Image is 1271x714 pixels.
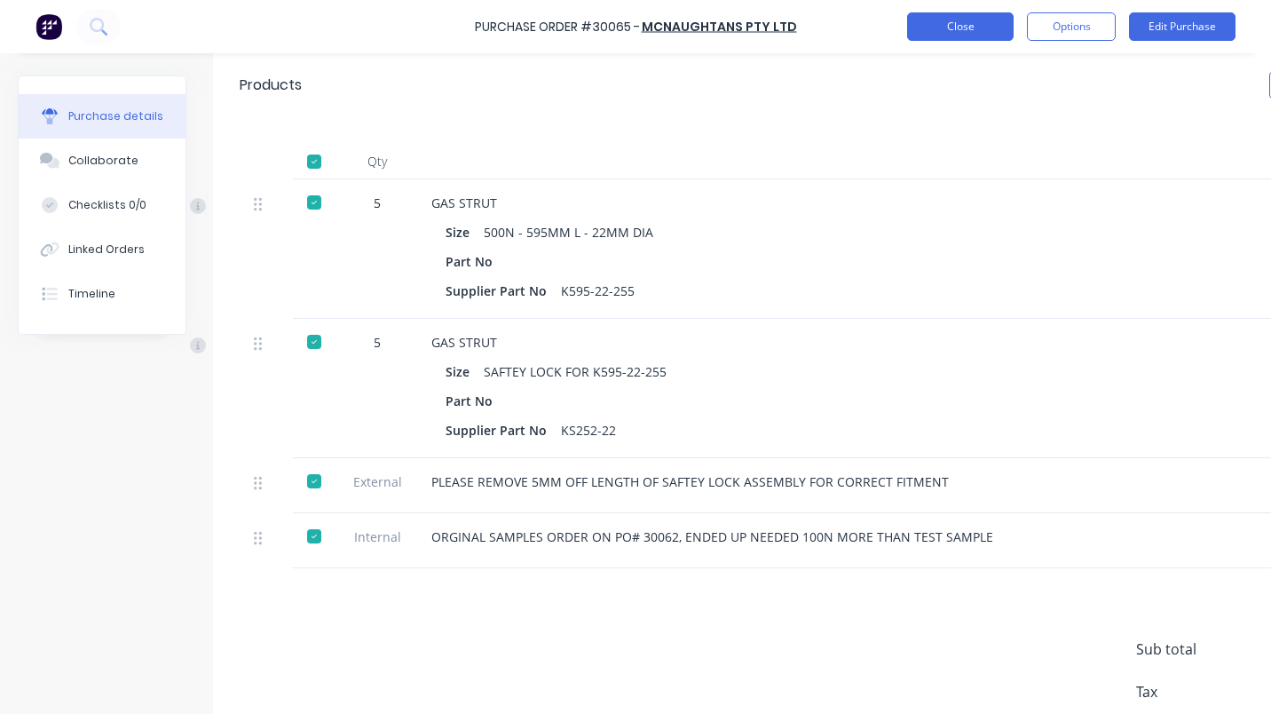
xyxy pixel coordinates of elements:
[68,153,138,169] div: Collaborate
[446,249,507,274] div: Part No
[337,144,417,179] div: Qty
[351,333,403,352] div: 5
[19,94,186,139] button: Purchase details
[484,359,667,385] div: SAFTEY LOCK FOR K595-22-255
[19,139,186,183] button: Collaborate
[446,388,507,414] div: Part No
[68,197,146,213] div: Checklists 0/0
[561,417,616,443] div: KS252-22
[240,75,302,96] div: Products
[642,18,797,36] a: McNAUGHTANS PTY LTD
[19,227,186,272] button: Linked Orders
[1129,12,1235,41] button: Edit Purchase
[351,194,403,212] div: 5
[1136,639,1269,660] span: Sub total
[446,417,561,443] div: Supplier Part No
[19,183,186,227] button: Checklists 0/0
[446,278,561,304] div: Supplier Part No
[19,272,186,316] button: Timeline
[68,286,115,302] div: Timeline
[68,242,145,258] div: Linked Orders
[446,219,484,245] div: Size
[561,278,635,304] div: K595-22-255
[351,528,403,546] span: Internal
[1027,12,1116,41] button: Options
[907,12,1014,41] button: Close
[351,472,403,491] span: External
[1136,681,1269,702] span: Tax
[68,108,163,124] div: Purchase details
[475,18,640,36] div: Purchase Order #30065 -
[446,359,484,385] div: Size
[484,219,653,245] div: 500N - 595MM L - 22MM DIA
[36,13,62,40] img: Factory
